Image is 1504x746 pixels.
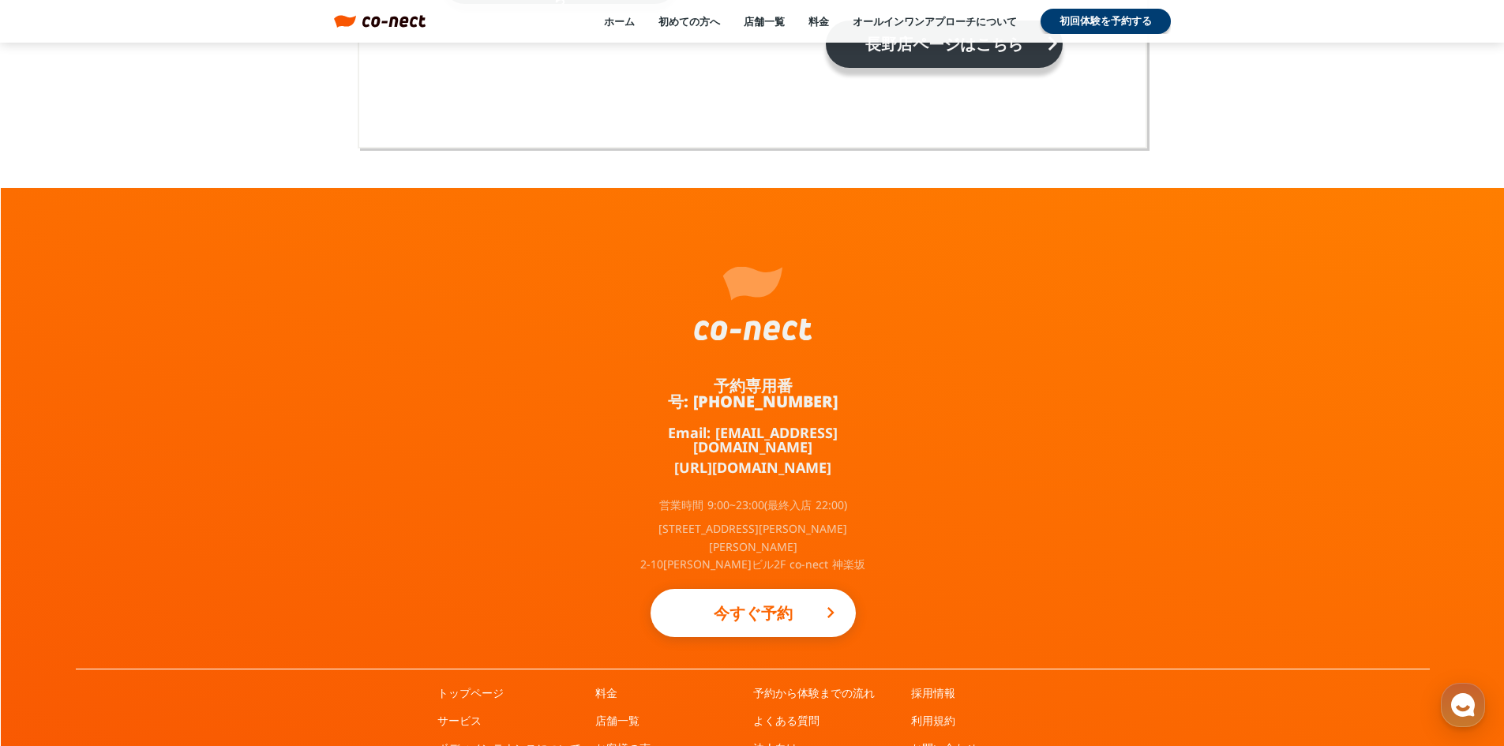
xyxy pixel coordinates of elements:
a: ホーム [5,500,104,540]
a: 今すぐ予約keyboard_arrow_right [651,589,856,637]
a: 料金 [808,14,829,28]
a: 予約から体験までの流れ [753,685,875,701]
span: 設定 [244,524,263,537]
a: 店舗一覧 [595,713,639,729]
a: 初回体験を予約する [1041,9,1171,34]
a: 初めての方へ [658,14,720,28]
span: ホーム [40,524,69,537]
a: よくある質問 [753,713,820,729]
a: Email: [EMAIL_ADDRESS][DOMAIN_NAME] [635,425,872,454]
a: 採用情報 [911,685,955,701]
i: keyboard_arrow_right [821,603,840,622]
a: トップページ [437,685,504,701]
p: 長野店ページはこちら [842,36,1047,52]
a: ホーム [604,14,635,28]
a: [URL][DOMAIN_NAME] [674,460,831,474]
a: 料金 [595,685,617,701]
a: サービス [437,713,482,729]
a: チャット [104,500,204,540]
a: オールインワンアプローチについて [853,14,1017,28]
p: 今すぐ予約 [682,596,824,631]
a: 設定 [204,500,303,540]
a: 予約専用番号: [PHONE_NUMBER] [635,378,872,410]
a: 長野店ページはこちらkeyboard_arrow_right [826,21,1063,68]
p: 営業時間 9:00~23:00(最終入店 22:00) [659,500,847,511]
i: keyboard_arrow_right [1042,30,1063,57]
p: [STREET_ADDRESS][PERSON_NAME][PERSON_NAME] 2-10[PERSON_NAME]ビル2F co-nect 神楽坂 [635,520,872,573]
span: チャット [135,525,173,538]
a: 店舗一覧 [744,14,785,28]
a: 利用規約 [911,713,955,729]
